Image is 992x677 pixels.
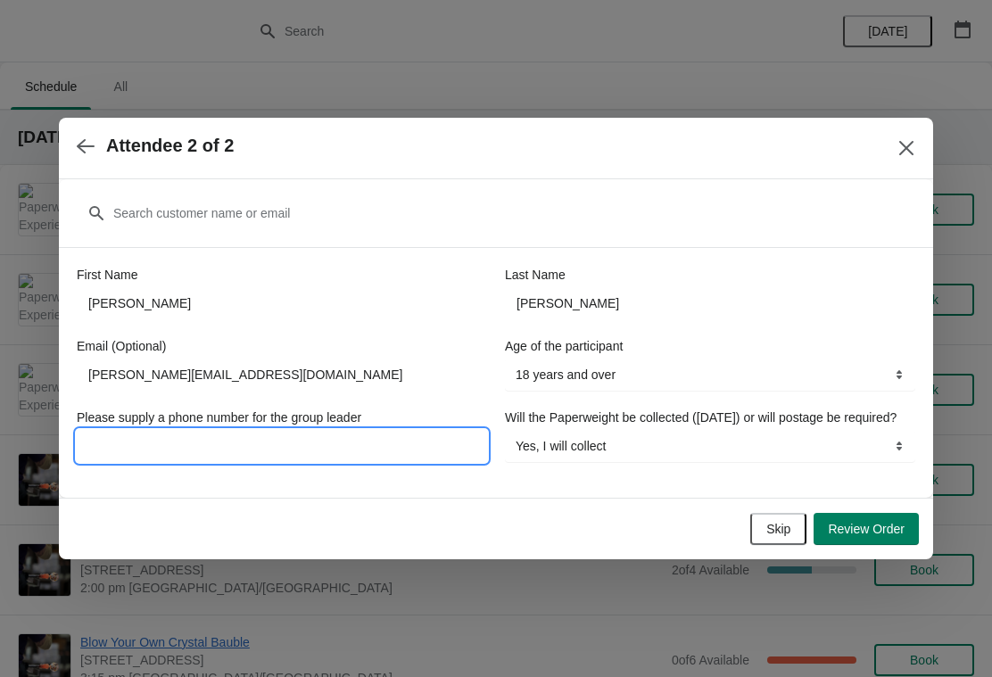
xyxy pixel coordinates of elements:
input: Search customer name or email [112,197,915,229]
span: Skip [766,522,790,536]
span: Review Order [828,522,905,536]
input: John [77,287,487,319]
label: Age of the participant [505,337,623,355]
label: Will the Paperweight be collected ([DATE]) or will postage be required? [505,409,897,426]
h2: Attendee 2 of 2 [106,136,234,156]
button: Close [890,132,922,164]
label: Email (Optional) [77,337,166,355]
label: Please supply a phone number for the group leader [77,409,361,426]
label: Last Name [505,266,566,284]
input: Enter your email [77,359,487,391]
button: Skip [750,513,806,545]
label: First Name [77,266,137,284]
input: Smith [505,287,915,319]
button: Review Order [814,513,919,545]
